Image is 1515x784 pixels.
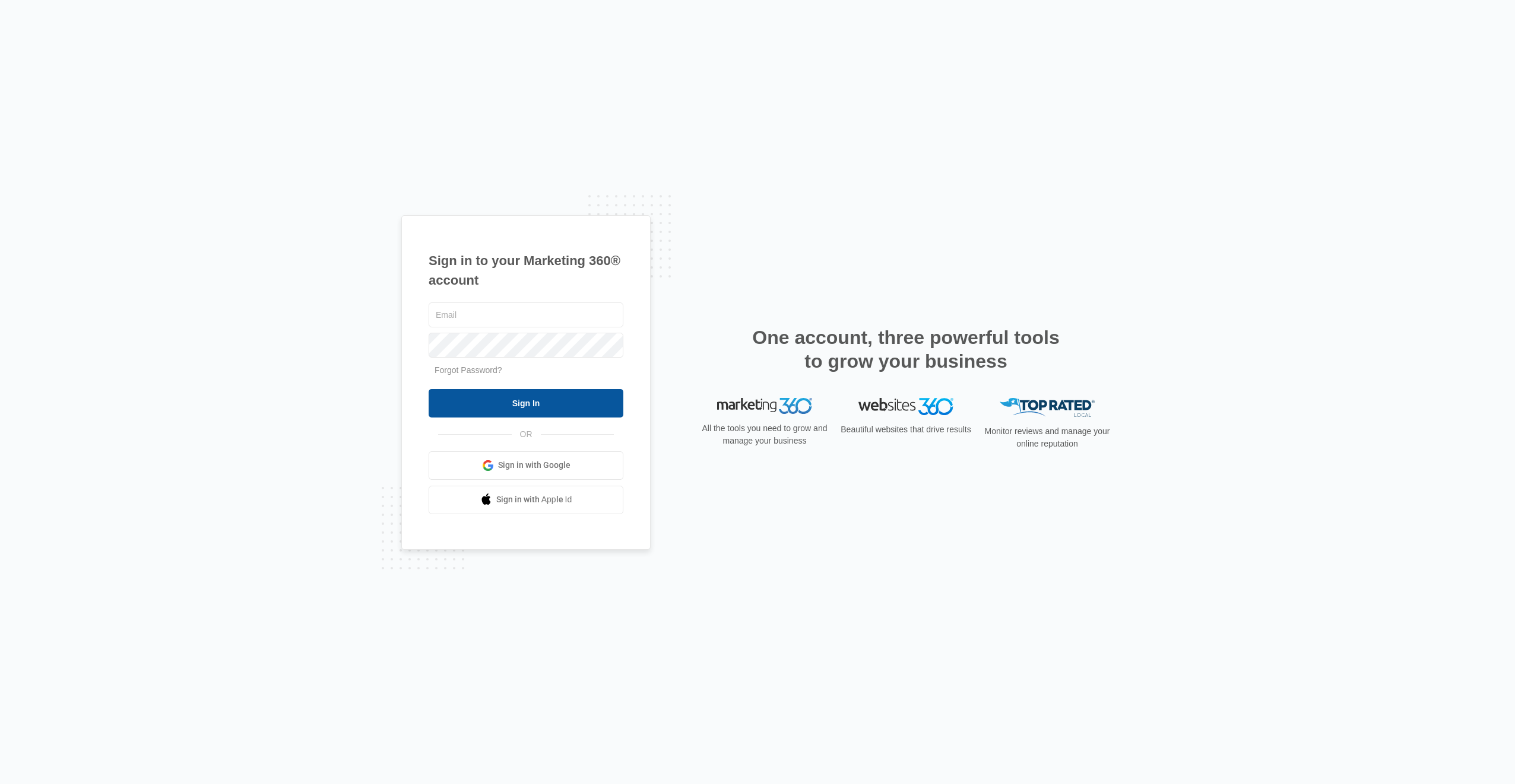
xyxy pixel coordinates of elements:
[858,398,953,415] img: Websites 360
[435,365,502,375] a: Forgot Password?
[717,398,812,415] img: Marketing 360
[429,302,623,327] input: Email
[429,389,623,418] input: Sign In
[1000,398,1095,418] img: Top Rated Local
[839,423,972,436] p: Beautiful websites that drive results
[498,459,570,471] span: Sign in with Google
[429,486,623,514] a: Sign in with Apple Id
[512,428,541,441] span: OR
[429,451,623,480] a: Sign in with Google
[981,425,1114,450] p: Monitor reviews and manage your online reputation
[429,251,623,290] h1: Sign in to your Marketing 360® account
[749,326,1063,373] h2: One account, three powerful tools to grow your business
[698,422,831,447] p: All the tools you need to grow and manage your business
[496,493,572,506] span: Sign in with Apple Id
